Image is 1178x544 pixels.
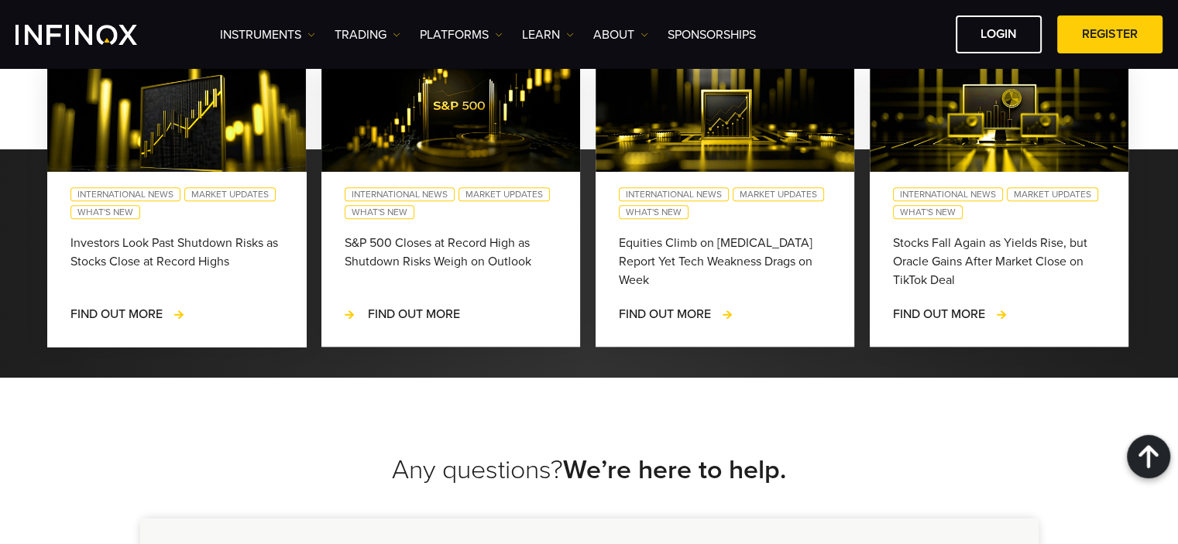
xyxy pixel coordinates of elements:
a: Learn [522,26,574,44]
a: What's New [893,205,963,219]
div: Stocks Fall Again as Yields Rise, but Oracle Gains After Market Close on TikTok Deal [893,234,1105,289]
div: S&P 500 Closes at Record High as Shutdown Risks Weigh on Outlook [345,234,557,289]
a: FIND OUT MORE [619,305,734,323]
a: International News [619,187,729,201]
a: What's New [70,205,140,219]
a: Market Updates [184,187,276,201]
a: Market Updates [458,187,550,201]
a: TRADING [335,26,400,44]
strong: We’re here to help. [563,454,786,486]
span: FIND OUT MORE [368,306,460,322]
div: Investors Look Past Shutdown Risks as Stocks Close at Record Highs [70,234,283,289]
a: International News [70,187,180,201]
span: FIND OUT MORE [619,306,711,322]
h2: Any questions? [140,455,1039,487]
a: PLATFORMS [420,26,503,44]
a: What's New [345,205,414,219]
a: REGISTER [1057,15,1163,53]
a: FIND OUT MORE [893,305,1008,323]
span: FIND OUT MORE [70,306,163,322]
a: INFINOX Logo [15,25,173,45]
a: FIND OUT MORE [345,305,460,323]
a: LOGIN [956,15,1042,53]
a: Market Updates [733,187,824,201]
div: Equities Climb on [MEDICAL_DATA] Report Yet Tech Weakness Drags on Week [619,234,831,289]
a: SPONSORSHIPS [668,26,756,44]
a: FIND OUT MORE [70,305,186,323]
a: ABOUT [593,26,648,44]
a: Market Updates [1007,187,1098,201]
a: International News [893,187,1003,201]
span: FIND OUT MORE [893,306,985,322]
a: International News [345,187,455,201]
a: Instruments [220,26,315,44]
a: What's New [619,205,689,219]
